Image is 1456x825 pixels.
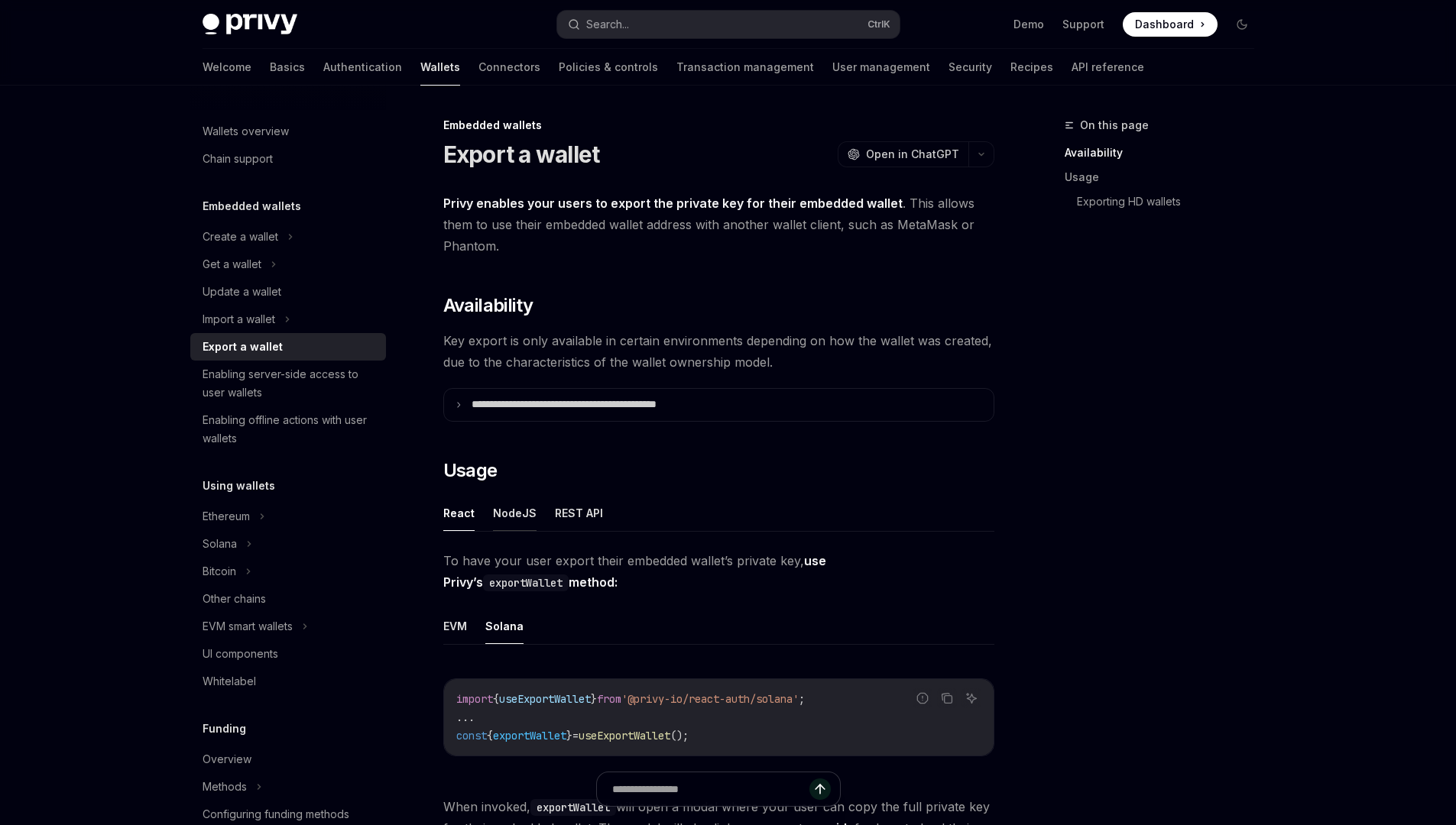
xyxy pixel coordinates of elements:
[809,778,831,800] button: Send message
[591,692,597,706] span: }
[1077,189,1266,214] a: Exporting HD wallets
[323,49,402,86] a: Authentication
[443,118,994,133] div: Embedded wallets
[1230,12,1254,37] button: Toggle dark mode
[443,141,600,168] h1: Export a wallet
[499,692,591,706] span: useExportWallet
[1010,49,1053,86] a: Recipes
[1135,17,1194,32] span: Dashboard
[190,406,386,452] a: Enabling offline actions with user wallets
[566,729,572,742] span: }
[937,688,957,708] button: Copy the contents from the code block
[1123,12,1218,37] a: Dashboard
[478,49,540,86] a: Connectors
[270,49,305,86] a: Basics
[670,729,689,742] span: ();
[420,49,460,86] a: Wallets
[443,458,498,483] span: Usage
[203,283,281,301] div: Update a wallet
[203,14,297,35] img: dark logo
[866,147,959,162] span: Open in ChatGPT
[443,330,994,373] span: Key export is only available in certain environments depending on how the wallet was created, due...
[621,692,799,706] span: '@privy-io/react-auth/solana'
[579,729,670,742] span: useExportWallet
[203,562,236,581] div: Bitcoin
[456,692,493,706] span: import
[485,608,524,644] button: Solana
[203,338,283,356] div: Export a wallet
[203,507,250,526] div: Ethereum
[1072,49,1144,86] a: API reference
[1080,116,1149,134] span: On this page
[443,553,826,590] strong: use Privy’s method:
[190,585,386,613] a: Other chains
[586,15,629,34] div: Search...
[203,49,251,86] a: Welcome
[203,590,266,608] div: Other chains
[443,550,994,593] span: To have your user export their embedded wallet’s private key,
[203,411,377,448] div: Enabling offline actions with user wallets
[203,750,251,768] div: Overview
[456,710,475,724] span: ...
[203,720,246,738] h5: Funding
[203,365,377,402] div: Enabling server-side access to user wallets
[493,729,566,742] span: exportWallet
[190,145,386,173] a: Chain support
[867,18,890,31] span: Ctrl K
[456,729,487,742] span: const
[203,535,237,553] div: Solana
[203,617,293,636] div: EVM smart wallets
[487,729,493,742] span: {
[203,228,278,246] div: Create a wallet
[838,141,968,167] button: Open in ChatGPT
[190,333,386,361] a: Export a wallet
[1065,141,1266,165] a: Availability
[203,310,275,328] div: Import a wallet
[443,192,994,257] span: . This allows them to use their embedded wallet address with another wallet client, such as MetaM...
[190,746,386,773] a: Overview
[559,49,658,86] a: Policies & controls
[203,672,256,691] div: Whitelabel
[443,293,533,318] span: Availability
[597,692,621,706] span: from
[190,278,386,306] a: Update a wallet
[676,49,814,86] a: Transaction management
[203,805,349,823] div: Configuring funding methods
[832,49,930,86] a: User management
[493,692,499,706] span: {
[799,692,805,706] span: ;
[1065,165,1266,189] a: Usage
[203,255,261,273] div: Get a wallet
[555,495,603,531] button: REST API
[493,495,537,531] button: NodeJS
[190,361,386,406] a: Enabling server-side access to user wallets
[913,688,932,708] button: Report incorrect code
[203,122,289,141] div: Wallets overview
[190,640,386,668] a: UI components
[1013,17,1044,32] a: Demo
[203,477,275,495] h5: Using wallets
[443,495,475,531] button: React
[203,778,247,796] div: Methods
[190,118,386,145] a: Wallets overview
[443,608,467,644] button: EVM
[190,668,386,695] a: Whitelabel
[1062,17,1104,32] a: Support
[557,11,900,38] button: Search...CtrlK
[443,196,903,211] strong: Privy enables your users to export the private key for their embedded wallet
[203,197,301,215] h5: Embedded wallets
[203,645,278,663] div: UI components
[203,150,273,168] div: Chain support
[961,688,981,708] button: Ask AI
[572,729,579,742] span: =
[483,574,569,591] code: exportWallet
[949,49,992,86] a: Security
